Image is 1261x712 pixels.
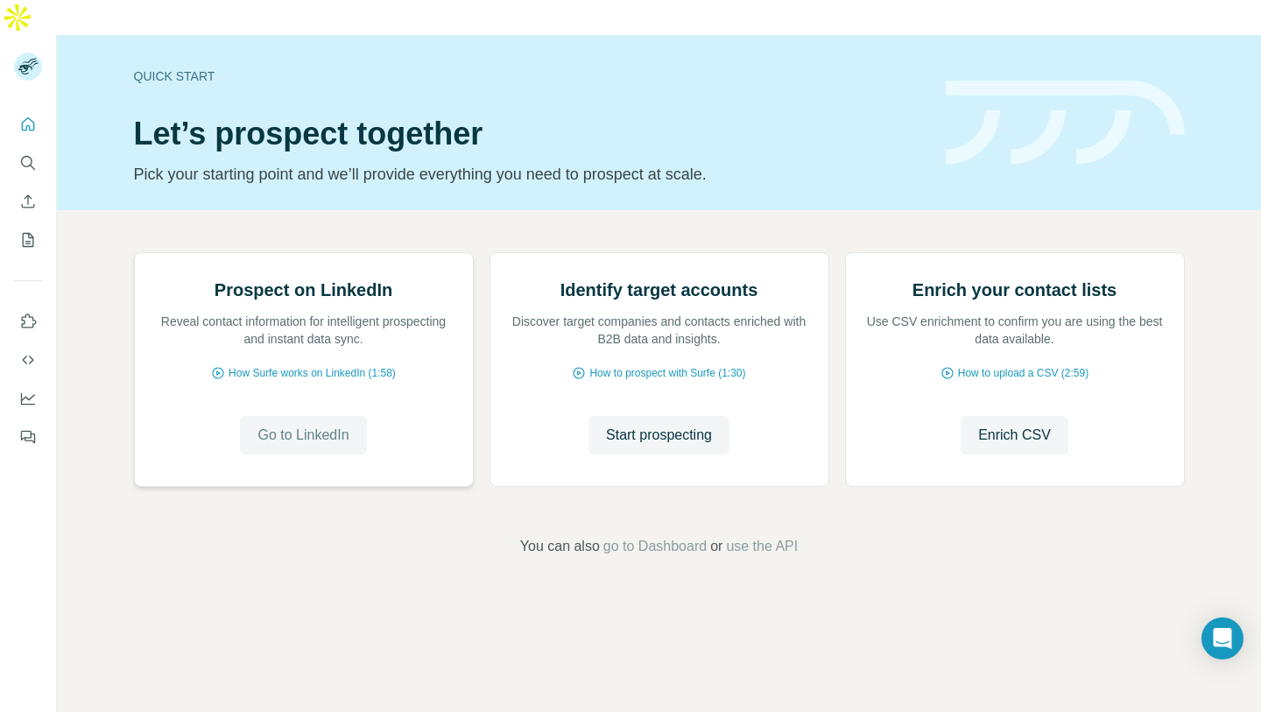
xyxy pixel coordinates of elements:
[560,278,758,302] h2: Identify target accounts
[14,306,42,337] button: Use Surfe on LinkedIn
[134,116,925,152] h1: Let’s prospect together
[863,313,1166,348] p: Use CSV enrichment to confirm you are using the best data available.
[912,278,1117,302] h2: Enrich your contact lists
[726,536,798,557] button: use the API
[603,536,707,557] button: go to Dashboard
[14,147,42,179] button: Search
[257,425,349,446] span: Go to LinkedIn
[14,224,42,256] button: My lists
[606,425,712,446] span: Start prospecting
[588,416,729,455] button: Start prospecting
[215,278,392,302] h2: Prospect on LinkedIn
[152,313,455,348] p: Reveal contact information for intelligent prospecting and instant data sync.
[229,365,396,381] span: How Surfe works on LinkedIn (1:58)
[520,536,600,557] span: You can also
[14,421,42,453] button: Feedback
[240,416,366,455] button: Go to LinkedIn
[14,109,42,140] button: Quick start
[14,383,42,414] button: Dashboard
[946,81,1185,166] img: banner
[978,425,1051,446] span: Enrich CSV
[961,416,1068,455] button: Enrich CSV
[1201,617,1243,659] div: Open Intercom Messenger
[14,186,42,217] button: Enrich CSV
[958,365,1088,381] span: How to upload a CSV (2:59)
[508,313,811,348] p: Discover target companies and contacts enriched with B2B data and insights.
[134,162,925,187] p: Pick your starting point and we’ll provide everything you need to prospect at scale.
[134,67,925,85] div: Quick start
[14,344,42,376] button: Use Surfe API
[710,536,722,557] span: or
[589,365,745,381] span: How to prospect with Surfe (1:30)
